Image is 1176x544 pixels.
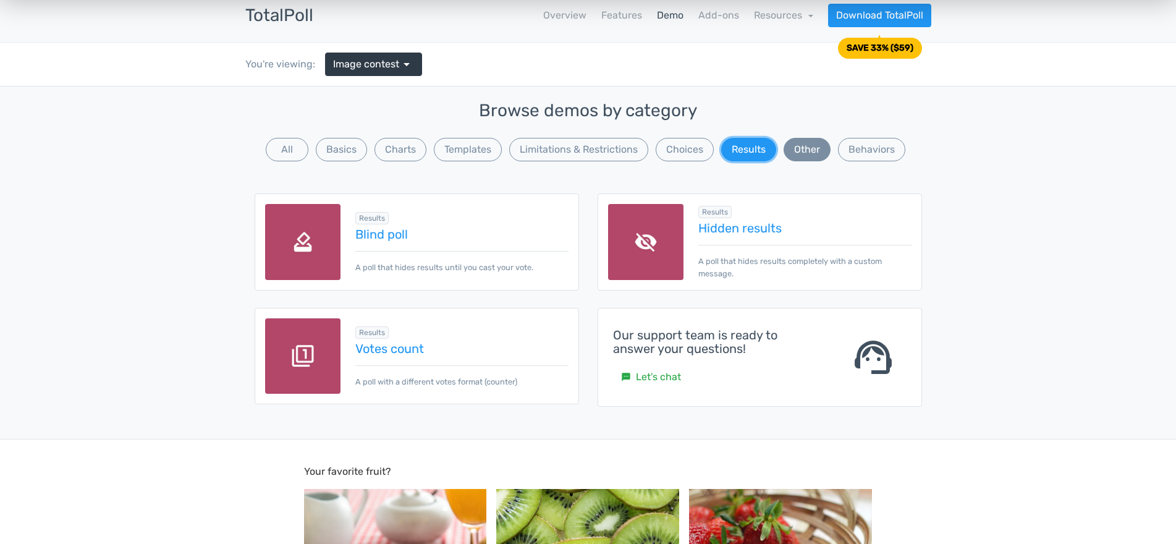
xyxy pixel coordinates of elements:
span: Pomegranate [717,465,779,477]
h3: TotalPoll [245,6,313,25]
a: Demo [657,8,683,23]
button: Behaviors [838,138,905,161]
img: peach-3314679_1920-500x500.jpg [304,273,487,456]
span: Strawberry [717,242,769,253]
img: fruit-3246127_1920-500x500.jpg [496,49,679,232]
img: cereal-898073_1920-500x500.jpg [304,49,487,232]
span: Browse all in Results [698,206,732,218]
span: Browse all in Results [355,326,389,339]
a: Features [601,8,642,23]
a: Hidden results [698,221,911,235]
h4: Our support team is ready to answer your questions! [613,328,821,355]
span: Browse all in Results [355,212,389,224]
button: Templates [434,138,502,161]
button: Charts [374,138,426,161]
span: Kiwi [524,242,543,253]
small: sms [621,372,631,382]
div: SAVE 33% ($59) [846,44,913,53]
span: arrow_drop_down [399,57,414,72]
div: You're viewing: [245,57,325,72]
a: Resources [754,9,813,21]
a: Overview [543,8,586,23]
span: support_agent [851,335,895,380]
p: A poll with a different votes format (counter) [355,365,568,388]
h3: Browse demos by category [255,101,922,121]
img: pomegranate-196800_1920-500x500.jpg [689,273,872,456]
p: A poll that hides results completely with a custom message. [698,245,911,279]
span: Peach [331,465,360,477]
span: Banana [331,242,367,253]
button: All [266,138,308,161]
img: strawberry-1180048_1920-500x500.jpg [689,49,872,232]
button: Choices [656,138,714,161]
span: Image contest [333,57,399,72]
img: votes-count.png.webp [265,318,341,394]
p: A poll that hides results until you cast your vote. [355,251,568,273]
button: Results [721,138,776,161]
button: Results [766,507,821,538]
button: Vote [831,507,873,538]
a: Image contest arrow_drop_down [325,53,422,76]
a: Download TotalPoll [828,4,931,27]
img: blind-poll.png.webp [265,204,341,280]
p: Your favorite fruit? [304,25,873,40]
a: Add-ons [698,8,739,23]
button: Other [784,138,831,161]
a: smsLet's chat [613,365,689,389]
span: Apple [524,465,551,477]
a: Blind poll [355,227,568,241]
img: apple-1776744_1920-500x500.jpg [496,273,679,456]
button: Limitations & Restrictions [509,138,648,161]
img: hidden-results.png.webp [608,204,684,280]
a: Votes count [355,342,568,355]
button: Basics [316,138,367,161]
